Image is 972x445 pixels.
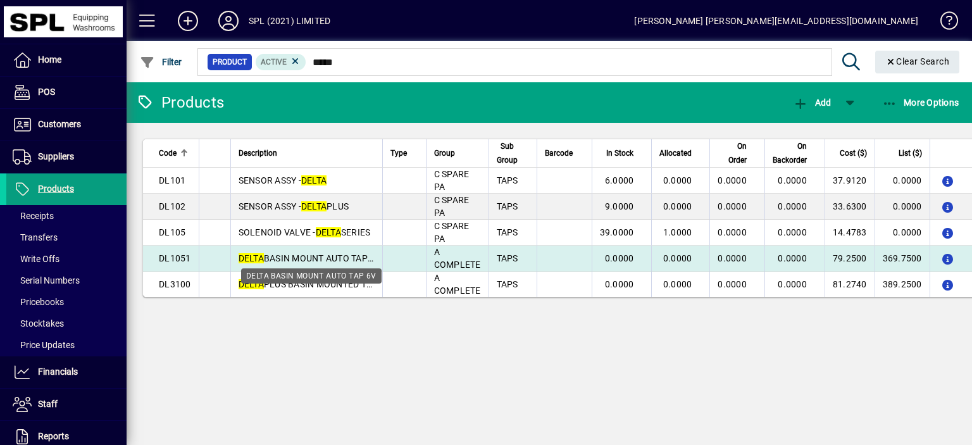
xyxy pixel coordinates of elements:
button: Clear [875,51,960,73]
span: 0.0000 [778,279,807,289]
button: Filter [137,51,185,73]
span: SENSOR ASSY - [239,175,327,185]
button: More Options [879,91,963,114]
span: Type [390,146,407,160]
span: Products [38,184,74,194]
span: POS [38,87,55,97]
span: Code [159,146,177,160]
span: 0.0000 [778,201,807,211]
span: Group [434,146,455,160]
span: Active [261,58,287,66]
span: TAPS [497,253,518,263]
a: Stocktakes [6,313,127,334]
span: Stocktakes [13,318,64,329]
span: Clear Search [885,56,950,66]
span: 0.0000 [778,227,807,237]
span: 0.0000 [718,253,747,263]
span: TAPS [497,175,518,185]
span: Transfers [13,232,58,242]
span: Barcode [545,146,573,160]
a: Home [6,44,127,76]
span: Write Offs [13,254,59,264]
span: Receipts [13,211,54,221]
span: BASIN MOUNT AUTO TAP 6V [239,253,381,263]
td: 33.6300 [825,194,875,220]
a: Pricebooks [6,291,127,313]
a: Price Updates [6,334,127,356]
span: SENSOR ASSY - PLUS [239,201,349,211]
span: DL101 [159,175,185,185]
span: C SPARE PA [434,221,470,244]
td: 0.0000 [875,168,930,194]
a: Customers [6,109,127,141]
span: C SPARE PA [434,169,470,192]
a: Financials [6,356,127,388]
span: 0.0000 [663,201,692,211]
button: Add [790,91,834,114]
span: Serial Numbers [13,275,80,285]
span: Pricebooks [13,297,64,307]
span: Suppliers [38,151,74,161]
span: 0.0000 [605,253,634,263]
div: [PERSON_NAME] [PERSON_NAME][EMAIL_ADDRESS][DOMAIN_NAME] [634,11,918,31]
div: Barcode [545,146,584,160]
td: 0.0000 [875,194,930,220]
span: In Stock [606,146,633,160]
em: DELTA [239,253,264,263]
span: Price Updates [13,340,75,350]
a: Receipts [6,205,127,227]
td: 79.2500 [825,246,875,272]
a: Knowledge Base [931,3,956,44]
span: On Backorder [773,139,807,167]
span: Filter [140,57,182,67]
em: DELTA [301,201,327,211]
a: Write Offs [6,248,127,270]
span: Sub Group [497,139,518,167]
a: Transfers [6,227,127,248]
div: DELTA BASIN MOUNT AUTO TAP 6V [241,268,382,284]
div: Code [159,146,191,160]
td: 389.2500 [875,272,930,297]
span: A COMPLETE [434,273,481,296]
a: Serial Numbers [6,270,127,291]
span: On Order [718,139,747,167]
span: DL1051 [159,253,191,263]
span: Allocated [659,146,692,160]
div: On Order [718,139,758,167]
span: 0.0000 [663,253,692,263]
span: 0.0000 [605,279,634,289]
span: 0.0000 [718,175,747,185]
span: Description [239,146,277,160]
span: Add [793,97,831,108]
button: Add [168,9,208,32]
div: In Stock [600,146,645,160]
span: DL3100 [159,279,191,289]
td: 81.2740 [825,272,875,297]
span: A COMPLETE [434,247,481,270]
button: Profile [208,9,249,32]
span: 0.0000 [718,201,747,211]
span: TAPS [497,279,518,289]
span: Reports [38,431,69,441]
span: DL102 [159,201,185,211]
span: C SPARE PA [434,195,470,218]
span: 0.0000 [663,279,692,289]
span: Cost ($) [840,146,867,160]
span: 39.0000 [600,227,634,237]
em: DELTA [316,227,341,237]
em: DELTA [301,175,327,185]
a: Suppliers [6,141,127,173]
div: Products [136,92,224,113]
a: Staff [6,389,127,420]
div: Sub Group [497,139,529,167]
span: 0.0000 [663,175,692,185]
em: DELTA [239,279,264,289]
span: 0.0000 [778,253,807,263]
div: Group [434,146,481,160]
div: Allocated [659,146,703,160]
span: 0.0000 [718,227,747,237]
span: PLUS BASIN MOUNTED TOUCH FREE TAP [239,279,433,289]
span: Customers [38,119,81,129]
td: 0.0000 [875,220,930,246]
span: 0.0000 [778,175,807,185]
